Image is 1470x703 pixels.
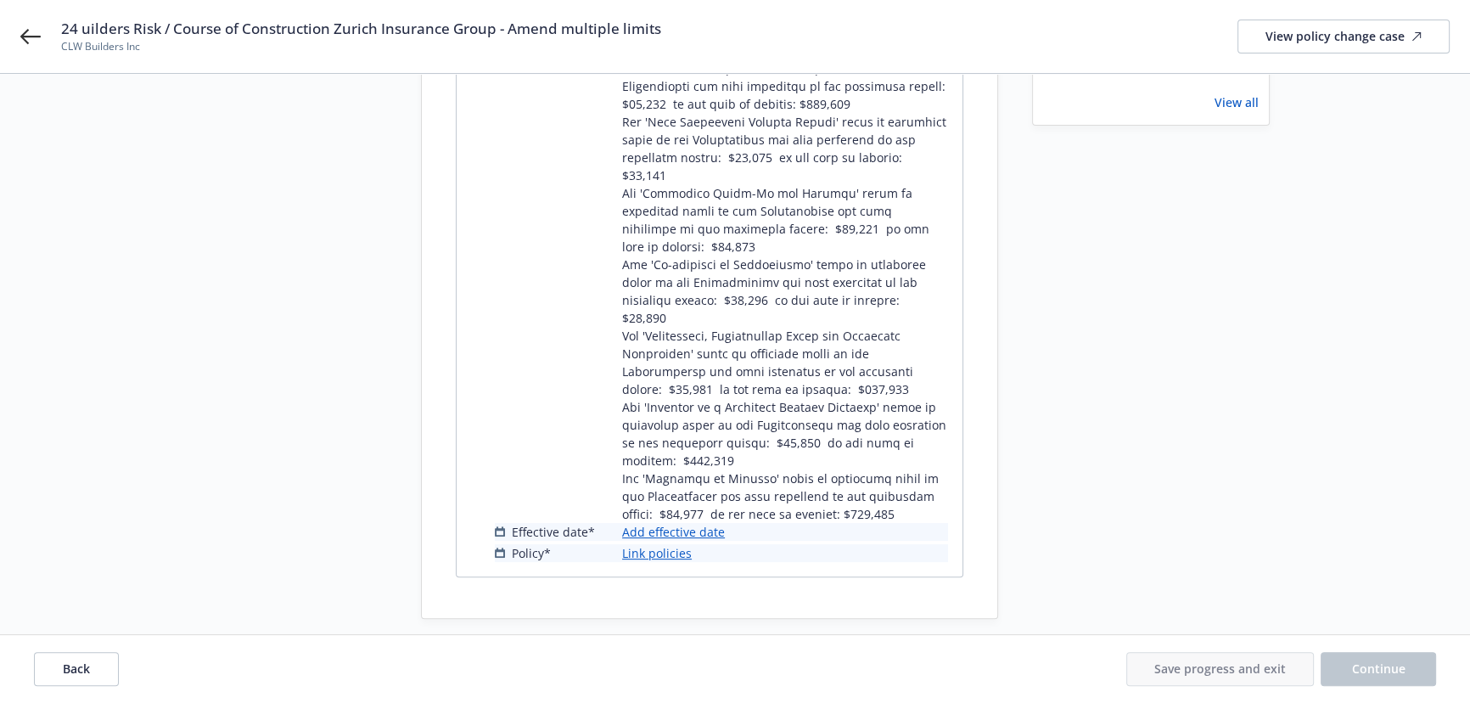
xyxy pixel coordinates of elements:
[1237,20,1450,53] a: View policy change case
[1321,652,1436,686] button: Continue
[1215,93,1259,111] a: View all
[512,523,595,541] span: Effective date*
[1265,20,1422,53] div: View policy change case
[34,652,119,686] button: Back
[63,661,90,677] span: Back
[61,19,661,39] span: 24 uilders Risk / Course of Construction Zurich Insurance Group - Amend multiple limits
[1126,652,1314,686] button: Save progress and exit
[622,523,725,541] a: Add effective date
[1352,661,1405,677] span: Continue
[512,544,551,562] span: Policy*
[622,544,692,562] a: Link policies
[61,39,661,54] span: CLW Builders Inc
[1154,661,1286,677] span: Save progress and exit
